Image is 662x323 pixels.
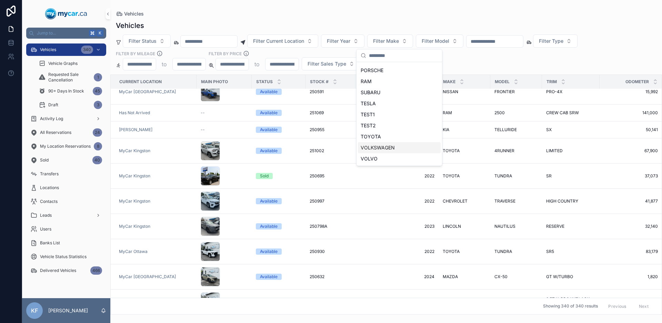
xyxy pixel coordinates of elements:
span: KIA [443,127,449,133]
a: 250632 [310,274,379,280]
span: Banks List [40,240,60,246]
span: Has Not Arrived [119,110,150,116]
a: Activity Log [26,112,106,125]
span: 251069 [310,110,324,116]
span: Locations [40,185,59,190]
span: -- [201,127,205,133]
span: SX [546,127,552,133]
a: 2022 [388,173,434,179]
span: MyCar Ottawa [119,249,148,254]
p: [PERSON_NAME] [48,307,88,314]
span: 4RUNNER [494,148,514,154]
a: SR [546,173,595,179]
a: 2.5T X-PRO W/BLACK INTERIOR [546,296,595,307]
a: All Reservations24 [26,126,106,139]
a: MyCar Kingston [119,224,150,229]
a: HIGH COUNTRY [546,198,595,204]
span: CX-50 [494,274,508,280]
a: Available [256,89,301,95]
a: 37,073 [604,173,658,179]
a: TRAVERSE [494,198,538,204]
span: PRO-4X [546,89,562,95]
a: TOYOTA [443,148,486,154]
span: 250695 [310,173,324,179]
span: MAZDA [443,274,458,280]
span: Activity Log [40,116,63,121]
div: Available [260,127,278,133]
span: Filter Year [327,38,350,45]
span: SR5 [546,249,554,254]
span: Vehicle Graphs [48,61,78,66]
span: Model [495,79,510,85]
a: SR5 [546,249,595,254]
span: 250798A [310,224,327,229]
a: SX [546,127,595,133]
span: Make [443,79,455,85]
h1: Vehicles [116,21,144,30]
span: Vehicles [40,47,56,52]
span: SR [546,173,552,179]
span: Status [256,79,273,85]
a: NISSAN [443,89,486,95]
a: FRONTIER [494,89,538,95]
a: -- [201,127,248,133]
div: 1 [94,73,102,81]
span: TOYOTA [443,148,460,154]
label: FILTER BY PRICE [209,50,242,57]
div: Available [260,198,278,204]
a: Delivered Vehicles466 [26,264,106,277]
a: 2022 [388,249,434,254]
a: 250695 [310,173,379,179]
span: Delivered Vehicles [40,268,76,273]
div: 466 [90,266,102,275]
div: Available [260,89,278,95]
a: 250591 [310,89,379,95]
span: 32,140 [604,224,658,229]
button: Select Button [123,35,171,48]
a: Draft3 [34,99,106,111]
a: Transfers [26,168,106,180]
a: Contacts [26,195,106,208]
span: TOYOTA [443,173,460,179]
span: TOYOTA [443,249,460,254]
span: 83,179 [604,249,658,254]
a: Available [256,198,301,204]
span: VOLVO [361,155,378,162]
a: Vehicles [116,10,144,17]
a: Available [256,110,301,116]
a: MyCar [GEOGRAPHIC_DATA] [119,274,176,280]
span: 2500 [494,110,505,116]
span: Main Photo [201,79,228,85]
a: 41,877 [604,198,658,204]
a: 2023 [388,224,434,229]
div: scrollable content [22,39,110,286]
span: 50,141 [604,127,658,133]
span: 2024 [388,274,434,280]
span: KF [31,306,38,315]
span: 250997 [310,198,324,204]
span: RAM [443,110,452,116]
a: 250997 [310,198,379,204]
span: Current Location [119,79,162,85]
span: Leads [40,213,52,218]
span: NAUTILUS [494,224,515,229]
span: Vehicles [124,10,144,17]
a: TOYOTA [443,249,486,254]
a: TUNDRA [494,249,538,254]
span: TEST2 [361,122,376,129]
p: to [162,60,167,68]
div: 40 [92,156,102,164]
a: 15,992 [604,89,658,95]
a: Has Not Arrived [119,110,192,116]
a: MyCar Kingston [119,148,192,154]
a: NAUTILUS [494,224,538,229]
div: Available [260,148,278,154]
span: Filter Model [422,38,449,45]
span: 90+ Days In Stock [48,88,84,94]
a: Available [256,248,301,255]
div: 3 [94,101,102,109]
span: TUNDRA [494,173,512,179]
